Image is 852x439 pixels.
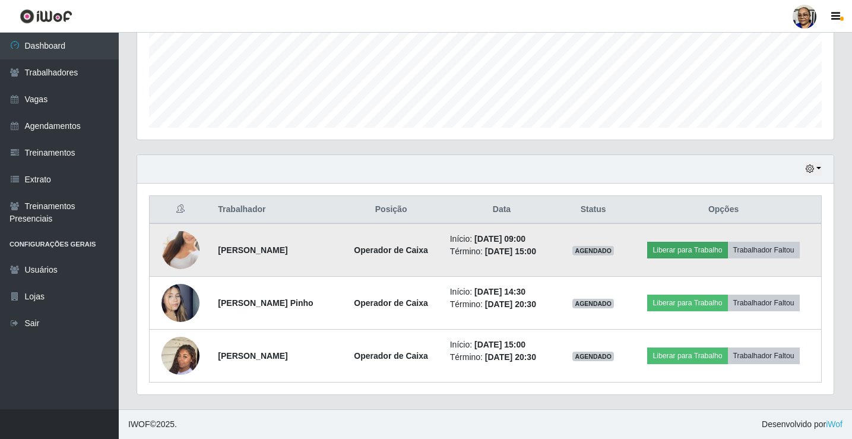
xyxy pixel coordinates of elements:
button: Liberar para Trabalho [647,295,727,311]
li: Início: [450,233,554,245]
button: Liberar para Trabalho [647,348,727,364]
span: © 2025 . [128,418,177,431]
time: [DATE] 15:00 [485,247,536,256]
strong: [PERSON_NAME] Pinho [218,298,313,308]
time: [DATE] 14:30 [474,287,525,296]
time: [DATE] 15:00 [474,340,525,349]
a: iWof [826,419,843,429]
time: [DATE] 09:00 [474,234,525,244]
strong: Operador de Caixa [354,298,428,308]
time: [DATE] 20:30 [485,352,536,362]
img: 1749153095661.jpeg [161,216,199,284]
strong: Operador de Caixa [354,245,428,255]
th: Opções [626,196,821,224]
li: Início: [450,339,554,351]
strong: [PERSON_NAME] [218,351,287,361]
button: Trabalhador Faltou [728,295,800,311]
li: Início: [450,286,554,298]
button: Trabalhador Faltou [728,348,800,364]
th: Posição [339,196,442,224]
li: Término: [450,298,554,311]
img: CoreUI Logo [20,9,72,24]
span: IWOF [128,419,150,429]
li: Término: [450,245,554,258]
th: Status [560,196,626,224]
time: [DATE] 20:30 [485,299,536,309]
strong: Operador de Caixa [354,351,428,361]
span: Desenvolvido por [762,418,843,431]
li: Término: [450,351,554,364]
th: Trabalhador [211,196,339,224]
span: AGENDADO [572,246,614,255]
span: AGENDADO [572,299,614,308]
th: Data [443,196,561,224]
button: Trabalhador Faltou [728,242,800,258]
span: AGENDADO [572,352,614,361]
button: Liberar para Trabalho [647,242,727,258]
img: 1745635313698.jpeg [161,322,199,390]
img: 1742004720131.jpeg [161,269,199,337]
strong: [PERSON_NAME] [218,245,287,255]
